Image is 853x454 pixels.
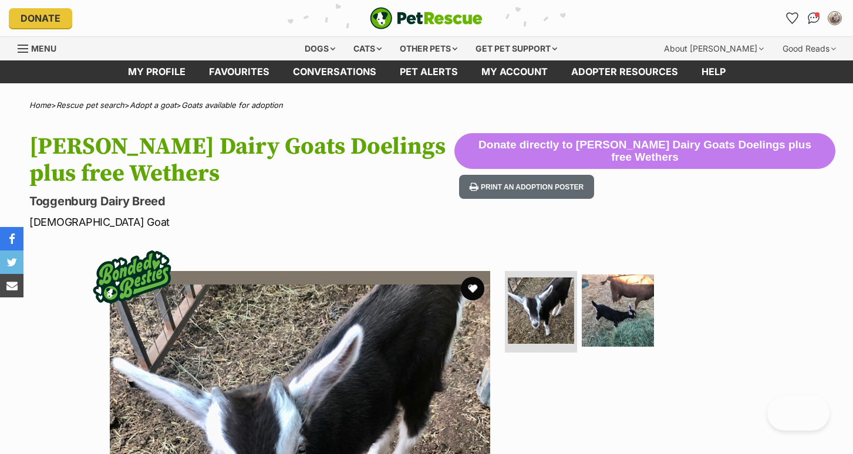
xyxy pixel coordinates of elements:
div: Good Reads [774,37,844,60]
div: Get pet support [467,37,565,60]
a: Home [29,100,51,110]
button: Donate directly to [PERSON_NAME] Dairy Goats Doelings plus free Wethers [454,133,835,170]
iframe: Help Scout Beacon - Open [767,395,830,431]
div: Cats [345,37,390,60]
p: Toggenburg Dairy Breed [29,193,454,209]
div: Other pets [392,37,466,60]
a: Adopt a goat [130,100,176,110]
img: Photo of Tame Young Dairy Goats Doelings Plus Free Wethers [582,275,654,347]
div: About [PERSON_NAME] [656,37,772,60]
h1: [PERSON_NAME] Dairy Goats Doelings plus free Wethers [29,133,454,187]
a: Menu [18,37,65,58]
a: Conversations [804,9,823,28]
a: Rescue pet search [56,100,124,110]
img: bonded besties [85,230,179,324]
a: Pet alerts [388,60,470,83]
img: logo-e224e6f780fb5917bec1dbf3a21bbac754714ae5b6737aabdf751b685950b380.svg [370,7,483,29]
a: Help [690,60,737,83]
span: Menu [31,43,56,53]
a: My account [470,60,559,83]
button: My account [825,9,844,28]
a: Favourites [783,9,802,28]
a: Goats available for adoption [181,100,283,110]
div: Dogs [296,37,343,60]
a: PetRescue [370,7,483,29]
ul: Account quick links [783,9,844,28]
a: Donate [9,8,72,28]
a: Adopter resources [559,60,690,83]
a: conversations [281,60,388,83]
a: My profile [116,60,197,83]
img: Photo of Tame Young Dairy Goats Doelings Plus Free Wethers [508,277,574,344]
p: [DEMOGRAPHIC_DATA] Goat [29,214,454,230]
button: Print an adoption poster [459,175,594,199]
button: favourite [461,277,484,300]
a: Favourites [197,60,281,83]
img: Bridget Horgan profile pic [829,12,841,24]
img: chat-41dd97257d64d25036548639549fe6c8038ab92f7586957e7f3b1b290dea8141.svg [808,12,820,24]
